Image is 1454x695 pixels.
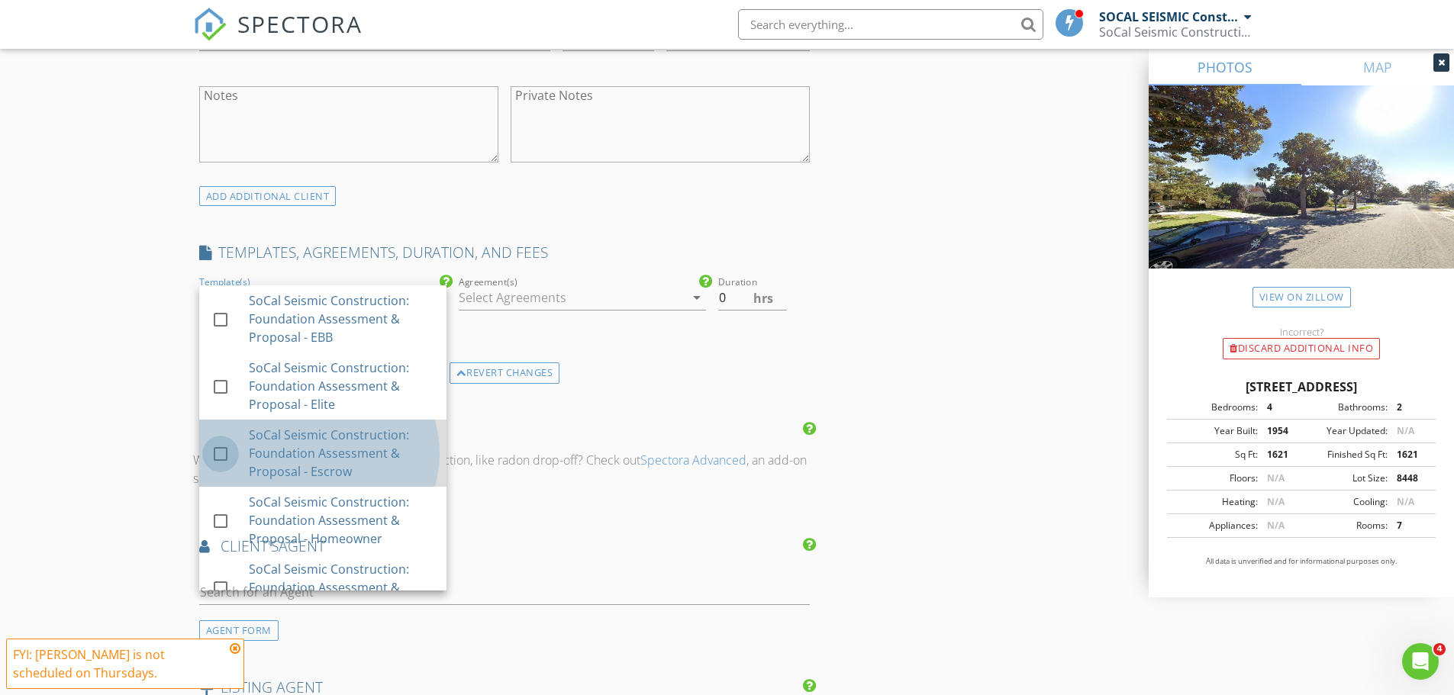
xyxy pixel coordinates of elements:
div: SOCAL SEISMIC Construction [1099,9,1240,24]
a: Spectora Advanced [640,452,746,468]
div: Revert changes [450,362,560,384]
span: N/A [1267,495,1285,508]
div: Year Updated: [1301,424,1388,438]
div: 1621 [1388,448,1431,462]
a: SPECTORA [193,21,363,53]
img: The Best Home Inspection Software - Spectora [193,8,227,41]
a: PHOTOS [1149,49,1301,85]
div: SoCal Seismic Construction: Foundation Assessment & Proposal - EBB [248,291,434,346]
div: 7 [1388,519,1431,533]
div: AGENT FORM [199,620,279,641]
div: 1621 [1258,448,1301,462]
div: 1954 [1258,424,1301,438]
div: 8448 [1388,471,1431,485]
span: N/A [1267,519,1285,532]
div: SoCal Seismic Construction: Foundation Assessment & Proposal - Escrow [248,426,434,481]
div: Discard Additional info [1223,338,1380,359]
h4: AGENT [199,536,811,556]
div: Floors: [1172,471,1258,485]
a: MAP [1301,49,1454,85]
div: Lot Size: [1301,471,1388,485]
div: Appliances: [1172,519,1258,533]
div: [STREET_ADDRESS] [1167,378,1436,396]
span: N/A [1397,495,1414,508]
div: Cooling: [1301,495,1388,509]
div: ADD ADDITIONAL client [199,186,337,207]
h4: INSPECTION EVENTS [199,420,811,440]
img: streetview [1149,85,1454,305]
p: All data is unverified and for informational purposes only. [1167,556,1436,567]
i: arrow_drop_down [688,288,706,307]
div: SoCal Seismic Construction: Foundation Assessment & Proposal - Homeowner [248,493,434,548]
div: Year Built: [1172,424,1258,438]
iframe: Intercom live chat [1402,643,1439,680]
div: Rooms: [1301,519,1388,533]
div: Sq Ft: [1172,448,1258,462]
p: Want events that are connected with the inspection, like radon drop-off? Check out , an add-on su... [193,451,817,487]
div: 2 [1388,401,1431,414]
input: Search for an Agent [199,580,811,605]
div: Heating: [1172,495,1258,509]
span: N/A [1267,471,1285,484]
div: Bedrooms: [1172,401,1258,414]
div: FYI: [PERSON_NAME] is not scheduled on Thursdays. [13,645,225,682]
span: hrs [753,292,773,304]
a: View on Zillow [1253,287,1351,307]
div: 4 [1258,401,1301,414]
div: Bathrooms: [1301,401,1388,414]
span: N/A [1397,424,1414,437]
div: Incorrect? [1149,326,1454,338]
span: 4 [1433,643,1446,655]
input: 0.0 [718,285,787,310]
span: client's [221,536,279,556]
input: Search everything... [738,9,1043,40]
div: SoCal Seismic Construction [1099,24,1252,40]
h4: TEMPLATES, AGREEMENTS, DURATION, AND FEES [199,243,811,262]
div: Finished Sq Ft: [1301,448,1388,462]
span: SPECTORA [237,8,363,40]
div: SoCal Seismic Construction: Foundation Assessment & Proposal - Elite [248,359,434,413]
